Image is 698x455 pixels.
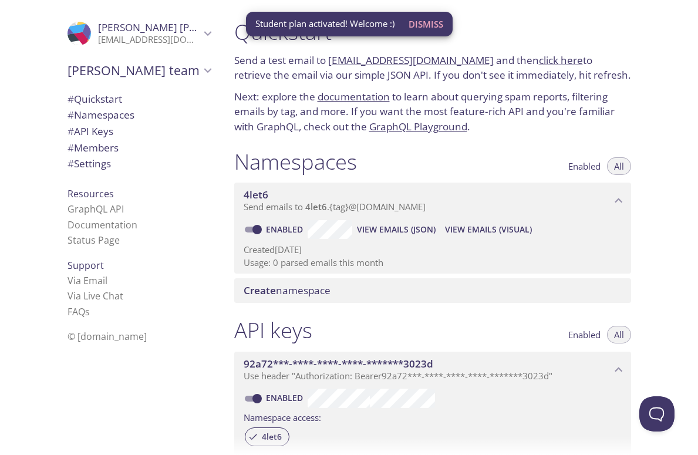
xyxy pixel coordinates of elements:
span: Namespaces [68,108,134,122]
a: FAQ [68,305,90,318]
div: Team Settings [58,156,220,172]
div: Sanyam's team [58,55,220,86]
div: Create namespace [234,278,631,303]
button: View Emails (JSON) [352,220,440,239]
span: # [68,108,74,122]
a: documentation [318,90,390,103]
span: [PERSON_NAME] [PERSON_NAME] [98,21,259,34]
span: View Emails (Visual) [445,223,532,237]
h1: API keys [234,317,312,343]
button: All [607,157,631,175]
div: 4let6 namespace [234,183,631,219]
button: Dismiss [404,13,448,35]
div: Namespaces [58,107,220,123]
span: [PERSON_NAME] team [68,62,200,79]
span: Dismiss [409,16,443,32]
span: Send emails to . {tag} @[DOMAIN_NAME] [244,201,426,213]
span: Create [244,284,276,297]
span: View Emails (JSON) [357,223,436,237]
a: Via Email [68,274,107,287]
button: All [607,326,631,343]
span: s [85,305,90,318]
a: Enabled [264,224,308,235]
span: 4let6 [255,432,289,442]
a: Status Page [68,234,120,247]
div: Members [58,140,220,156]
div: Sanyam Chhabra [58,14,220,53]
iframe: Help Scout Beacon - Open [639,396,675,432]
span: Student plan activated! Welcome :) [255,18,394,30]
p: Usage: 0 parsed emails this month [244,257,622,269]
a: click here [539,53,583,67]
p: Created [DATE] [244,244,622,256]
a: Documentation [68,218,137,231]
label: Namespace access: [244,408,321,425]
span: # [68,157,74,170]
span: # [68,92,74,106]
span: Settings [68,157,111,170]
p: Next: explore the to learn about querying spam reports, filtering emails by tag, and more. If you... [234,89,631,134]
div: API Keys [58,123,220,140]
button: Enabled [561,326,608,343]
button: View Emails (Visual) [440,220,537,239]
p: [EMAIL_ADDRESS][DOMAIN_NAME] [98,34,200,46]
span: 4let6 [244,188,268,201]
a: Enabled [264,392,308,403]
button: Enabled [561,157,608,175]
p: Send a test email to and then to retrieve the email via our simple JSON API. If you don't see it ... [234,53,631,83]
span: Quickstart [68,92,122,106]
span: # [68,124,74,138]
a: GraphQL Playground [369,120,467,133]
h1: Quickstart [234,19,631,45]
span: # [68,141,74,154]
span: Resources [68,187,114,200]
span: 4let6 [305,201,327,213]
a: Via Live Chat [68,289,123,302]
div: 4let6 [245,427,289,446]
a: GraphQL API [68,203,124,215]
div: Quickstart [58,91,220,107]
span: Support [68,259,104,272]
h1: Namespaces [234,149,357,175]
span: API Keys [68,124,113,138]
span: Members [68,141,119,154]
span: namespace [244,284,331,297]
a: [EMAIL_ADDRESS][DOMAIN_NAME] [328,53,494,67]
span: © [DOMAIN_NAME] [68,330,147,343]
